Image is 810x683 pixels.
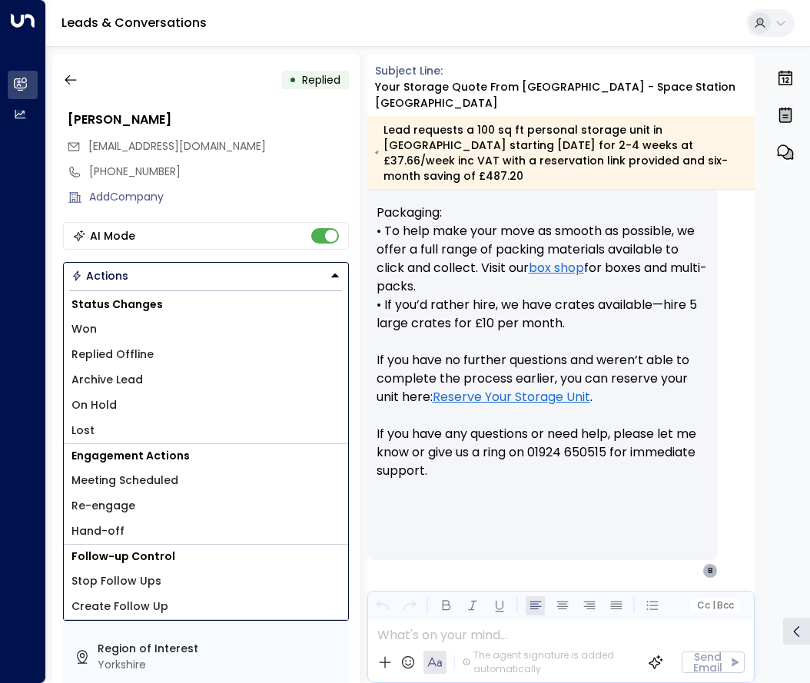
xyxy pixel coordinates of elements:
[712,600,715,611] span: |
[289,66,297,94] div: •
[400,596,419,615] button: Redo
[71,523,124,539] span: Hand-off
[64,444,348,468] h1: Engagement Actions
[702,563,718,579] div: B
[373,596,392,615] button: Undo
[90,228,135,244] div: AI Mode
[64,545,348,569] h1: Follow-up Control
[71,498,135,514] span: Re-engage
[433,388,590,406] a: Reserve Your Storage Unit
[88,138,266,154] span: byronhaselau@icloud.com
[63,262,349,290] div: Button group with a nested menu
[71,423,95,439] span: Lost
[63,262,349,290] button: Actions
[71,573,161,589] span: Stop Follow Ups
[98,657,343,673] div: Yorkshire
[529,259,584,277] a: box shop
[697,600,734,611] span: Cc Bcc
[375,79,755,111] div: Your storage quote from [GEOGRAPHIC_DATA] - Space Station [GEOGRAPHIC_DATA]
[375,63,443,78] span: Subject Line:
[302,72,340,88] span: Replied
[463,648,636,676] div: The agent signature is added automatically
[691,598,740,613] button: Cc|Bcc
[64,293,348,317] h1: Status Changes
[89,189,349,205] div: AddCompany
[71,372,143,388] span: Archive Lead
[88,138,266,154] span: [EMAIL_ADDRESS][DOMAIN_NAME]
[71,397,117,413] span: On Hold
[98,641,343,657] label: Region of Interest
[61,14,207,31] a: Leads & Conversations
[71,472,178,489] span: Meeting Scheduled
[71,269,128,283] div: Actions
[89,164,349,180] div: [PHONE_NUMBER]
[71,346,154,363] span: Replied Offline
[71,321,97,337] span: Won
[71,598,168,615] span: Create Follow Up
[375,122,746,184] div: Lead requests a 100 sq ft personal storage unit in [GEOGRAPHIC_DATA] starting [DATE] for 2-4 week...
[68,111,349,129] div: [PERSON_NAME]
